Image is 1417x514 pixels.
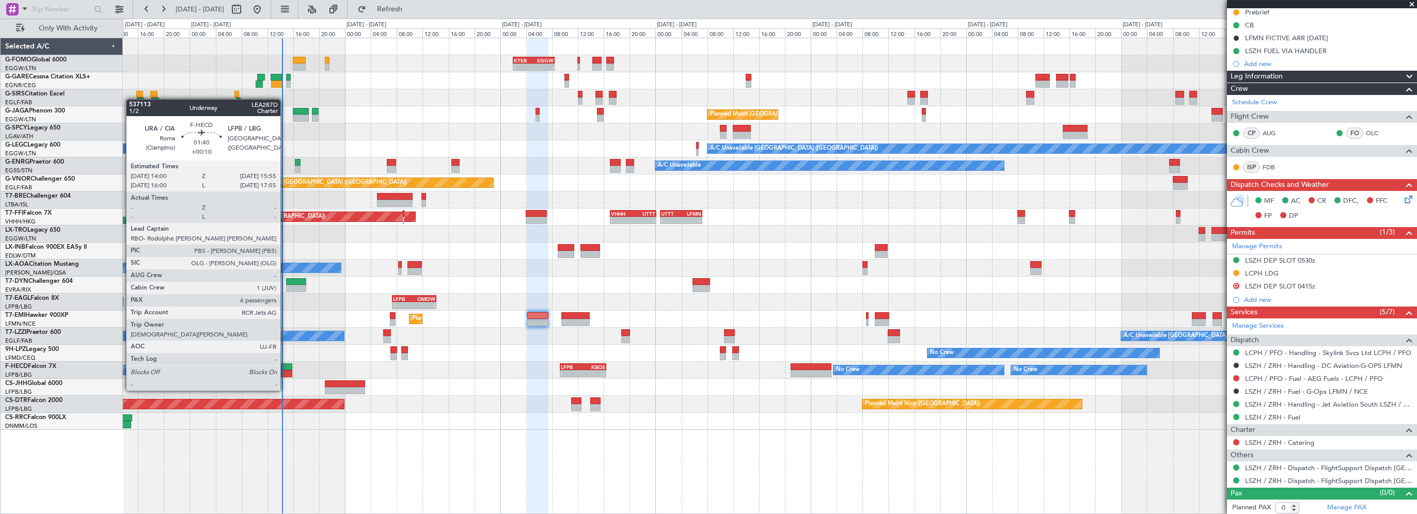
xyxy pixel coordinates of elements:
a: LSZH / ZRH - Handling - DC Aviation-G-OPS LFMN [1245,361,1402,370]
span: Others [1231,449,1253,461]
span: G-SPCY [5,125,27,131]
a: G-VNORChallenger 650 [5,176,75,182]
span: T7-EMI [5,312,25,318]
a: G-SIRSCitation Excel [5,91,65,97]
span: G-FOMO [5,57,32,63]
a: T7-EMIHawker 900XP [5,312,68,318]
div: LSZH DEP SLOT 0530z [1245,256,1315,265]
div: - [681,217,701,223]
div: CP [1243,127,1260,139]
span: (0/0) [1380,487,1395,498]
a: LSZH / ZRH - Catering [1245,438,1314,447]
div: CB [1245,21,1254,29]
div: 12:00 [112,28,138,38]
a: LCPH / PFO - Fuel - AEG Fuels - LCPH / PFO [1245,374,1383,383]
span: Crew [1231,83,1248,95]
div: [DATE] - [DATE] [1123,21,1162,29]
div: - [661,217,681,223]
div: Planned Maint [GEOGRAPHIC_DATA] ([GEOGRAPHIC_DATA]) [710,107,873,122]
span: LX-INB [5,244,25,250]
span: T7-FFI [5,210,23,216]
div: Prebrief [1245,8,1269,17]
div: 00:00 [345,28,371,38]
div: 00:00 [1121,28,1147,38]
a: Manage Services [1232,321,1284,331]
span: Flight Crew [1231,111,1269,123]
a: Manage PAX [1327,503,1366,513]
button: Refresh [353,1,415,18]
span: F-HECD [5,363,28,370]
a: EGSS/STN [5,167,33,174]
a: G-FOMOGlobal 6000 [5,57,67,63]
a: G-SPCYLegacy 650 [5,125,60,131]
span: G-LEGC [5,142,27,148]
div: 04:00 [1147,28,1173,38]
a: EGGW/LTN [5,65,36,72]
div: - [393,302,414,309]
div: - [533,64,553,70]
a: LCPH / PFO - Handling - Skylink Svcs Ltd LCPH / PFO [1245,348,1411,357]
a: LGAV/ATH [5,133,33,140]
div: 04:00 [682,28,707,38]
div: 04:00 [837,28,862,38]
div: 12:00 [1199,28,1225,38]
div: LFMN [681,211,701,217]
a: T7-LZZIPraetor 600 [5,329,61,335]
div: LSZH DEP SLOT 0415z [1245,282,1315,291]
div: 00:00 [190,28,215,38]
a: G-ENRGPraetor 600 [5,159,64,165]
a: EVRA/RIX [5,286,31,294]
span: Dispatch [1231,334,1259,346]
div: - [561,371,583,377]
span: 9H-LPZ [5,346,26,352]
a: LFPB/LBG [5,405,32,413]
div: [DATE] - [DATE] [657,21,697,29]
div: - [633,217,655,223]
a: F-HECDFalcon 7X [5,363,56,370]
span: (5/7) [1380,307,1395,317]
a: T7-BREChallenger 604 [5,193,71,199]
a: T7-EAGLFalcon 8X [5,295,59,301]
div: 20:00 [629,28,655,38]
div: - [611,217,633,223]
a: LSZH / ZRH - Handling - Jet Aviation South LSZH / ZRH [1245,400,1412,409]
span: T7-LZZI [5,329,26,335]
a: EGLF/FAB [5,99,32,106]
div: 12:00 [888,28,914,38]
div: 00:00 [966,28,992,38]
div: 04:00 [216,28,242,38]
div: 00:00 [655,28,681,38]
div: 08:00 [862,28,888,38]
a: 9H-LPZLegacy 500 [5,346,59,352]
span: G-GARE [5,74,29,80]
a: LFMD/CEQ [5,354,35,362]
a: Schedule Crew [1232,98,1277,108]
a: LFMN/NCE [5,320,36,328]
a: [PERSON_NAME]/QSA [5,269,66,277]
div: 00:00 [811,28,837,38]
div: No Crew [836,362,860,378]
div: Add new [1244,59,1412,68]
div: 16:00 [759,28,785,38]
a: CS-DTRFalcon 2000 [5,397,62,404]
div: [DATE] - [DATE] [191,21,231,29]
div: 08:00 [1173,28,1199,38]
div: LFPB [393,296,414,302]
div: AOG Maint London ([GEOGRAPHIC_DATA]) [165,158,280,173]
a: OLC [1366,128,1389,138]
a: LX-TROLegacy 650 [5,227,60,233]
a: FDB [1263,163,1286,172]
div: Add new [1244,295,1412,304]
div: 12:00 [1044,28,1069,38]
span: DP [1289,211,1298,221]
span: CS-RRC [5,414,27,421]
div: FO [1346,127,1363,139]
span: CS-DTR [5,397,27,404]
div: No Crew [1014,362,1037,378]
a: EGGW/LTN [5,116,36,123]
a: LSZH / ZRH - Fuel [1245,413,1300,422]
a: LX-INBFalcon 900EX EASy II [5,244,87,250]
a: LFPB/LBG [5,371,32,379]
div: LFMN FICTIVE ARR [DATE] [1245,34,1328,42]
div: Planned Maint Nice ([GEOGRAPHIC_DATA]) [865,396,980,412]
